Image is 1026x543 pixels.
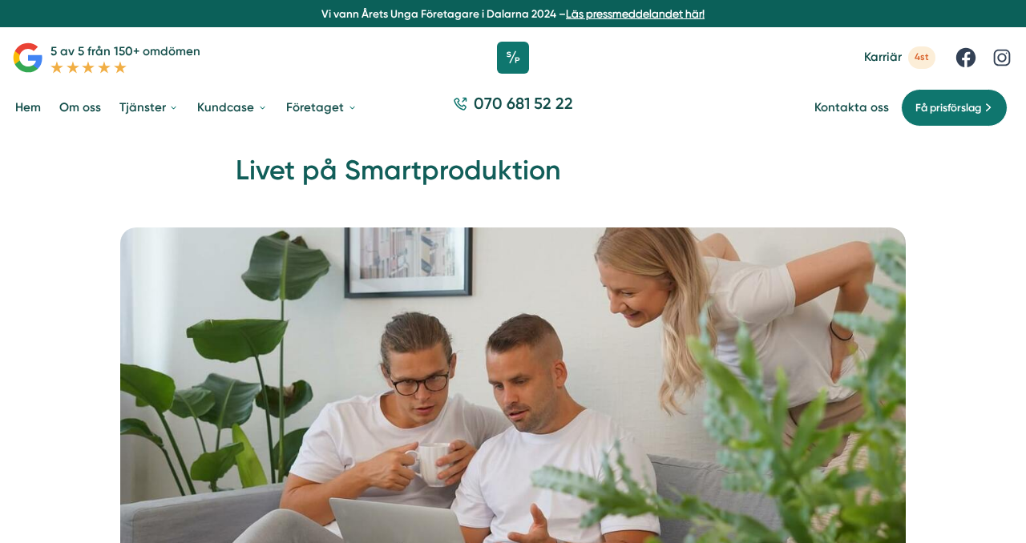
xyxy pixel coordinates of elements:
a: Om oss [56,88,104,128]
a: Få prisförslag [901,89,1008,127]
span: Karriär [864,50,902,65]
a: Kundcase [194,88,270,128]
a: Kontakta oss [814,100,889,115]
a: Företaget [283,88,360,128]
a: Karriär 4st [864,46,935,68]
span: Få prisförslag [915,99,981,116]
h1: Livet på Smartproduktion [236,152,790,201]
a: 070 681 52 22 [447,93,580,123]
span: 4st [908,46,935,68]
a: Hem [12,88,44,128]
a: Tjänster [116,88,182,128]
p: 5 av 5 från 150+ omdömen [50,42,200,61]
span: 070 681 52 22 [474,93,573,115]
a: Läs pressmeddelandet här! [566,7,705,20]
p: Vi vann Årets Unga Företagare i Dalarna 2024 – [6,6,1020,22]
